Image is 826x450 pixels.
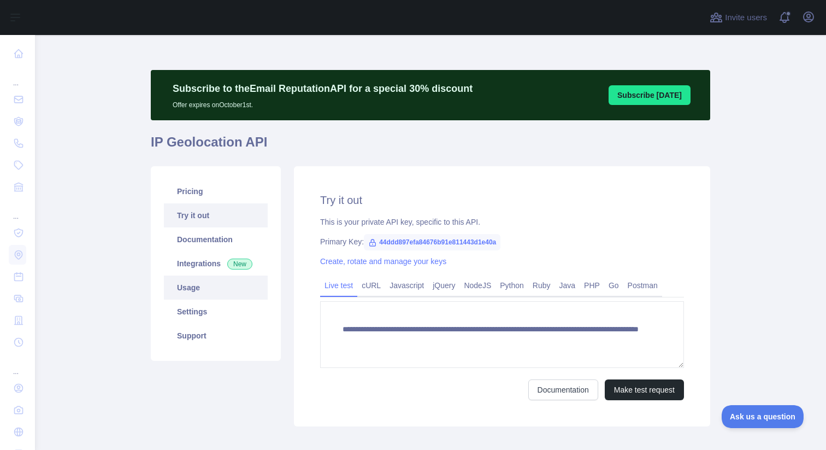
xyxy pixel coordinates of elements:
a: Ruby [528,277,555,294]
button: Make test request [605,379,684,400]
a: Documentation [528,379,598,400]
a: Usage [164,276,268,300]
p: Offer expires on October 1st. [173,96,473,109]
div: ... [9,199,26,221]
iframe: Toggle Customer Support [722,405,804,428]
div: ... [9,66,26,87]
a: jQuery [428,277,459,294]
div: Primary Key: [320,236,684,247]
div: This is your private API key, specific to this API. [320,217,684,227]
span: Invite users [725,11,767,24]
a: PHP [580,277,604,294]
h1: IP Geolocation API [151,133,710,160]
a: Create, rotate and manage your keys [320,257,446,266]
button: Invite users [707,9,769,26]
a: Javascript [385,277,428,294]
a: Python [495,277,528,294]
a: Support [164,324,268,348]
span: New [227,259,252,270]
h2: Try it out [320,192,684,208]
a: Pricing [164,179,268,203]
a: NodeJS [459,277,495,294]
a: Documentation [164,227,268,252]
a: Postman [623,277,662,294]
a: Go [604,277,623,294]
a: Settings [164,300,268,324]
span: 44ddd897efa84676b91e811443d1e40a [364,234,500,250]
a: Try it out [164,203,268,227]
a: cURL [357,277,385,294]
a: Integrations New [164,252,268,276]
button: Subscribe [DATE] [609,85,691,105]
a: Java [555,277,580,294]
a: Live test [320,277,357,294]
p: Subscribe to the Email Reputation API for a special 30 % discount [173,81,473,96]
div: ... [9,354,26,376]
